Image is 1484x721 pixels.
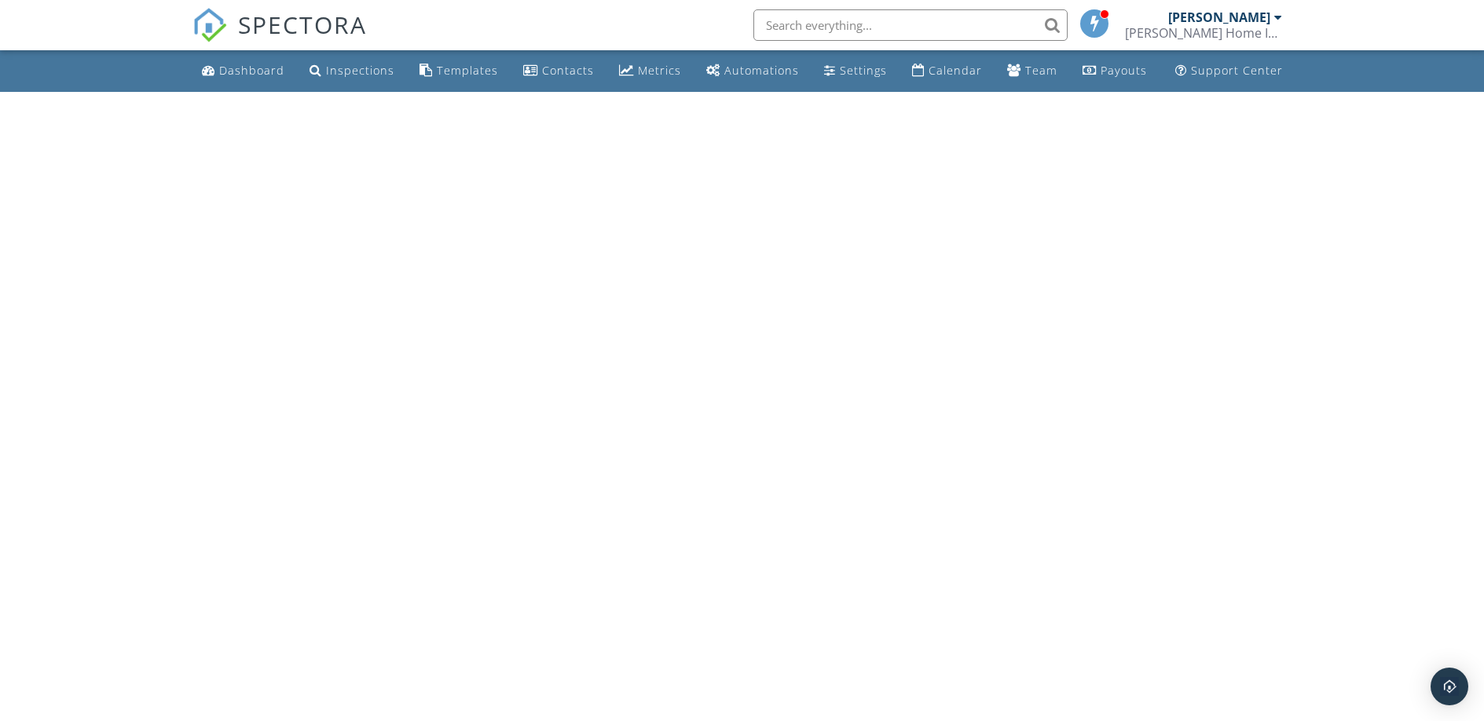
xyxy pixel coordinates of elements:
a: Support Center [1169,57,1289,86]
a: Automations (Basic) [700,57,805,86]
div: Dashboard [219,63,284,78]
div: Support Center [1191,63,1283,78]
div: Calendar [929,63,982,78]
div: Team [1025,63,1057,78]
a: SPECTORA [192,21,367,54]
div: Settings [840,63,887,78]
div: Payouts [1101,63,1147,78]
a: Payouts [1076,57,1153,86]
input: Search everything... [753,9,1068,41]
div: [PERSON_NAME] [1168,9,1270,25]
div: Open Intercom Messenger [1431,668,1468,705]
a: Templates [413,57,504,86]
div: Automations [724,63,799,78]
div: Metrics [638,63,681,78]
img: The Best Home Inspection Software - Spectora [192,8,227,42]
a: Inspections [303,57,401,86]
div: Contacts [542,63,594,78]
a: Calendar [906,57,988,86]
a: Metrics [613,57,687,86]
div: Clements Home Inspection LLC [1125,25,1282,41]
div: Templates [437,63,498,78]
span: SPECTORA [238,8,367,41]
a: Contacts [517,57,600,86]
a: Team [1001,57,1064,86]
div: Inspections [326,63,394,78]
a: Settings [818,57,893,86]
a: Dashboard [196,57,291,86]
